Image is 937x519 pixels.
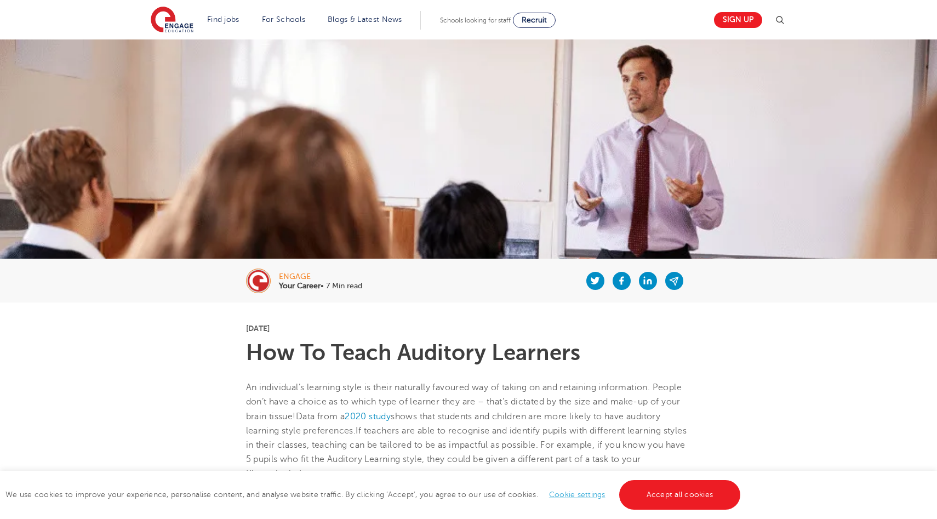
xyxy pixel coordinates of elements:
span: An individual’s learning style is their naturally favoured way of taking on and retaining informa... [246,383,682,421]
p: [DATE] [246,324,692,332]
a: Recruit [513,13,556,28]
b: Your Career [279,282,321,290]
a: 2020 study [345,412,391,421]
a: For Schools [262,15,305,24]
span: If teachers are able to recognise and identify pupils with different learning styles in their cla... [246,426,687,479]
a: Blogs & Latest News [328,15,402,24]
a: Accept all cookies [619,480,741,510]
a: Find jobs [207,15,239,24]
span: shows that students and children are more likely to have auditory learning style preferences. [246,412,661,436]
a: Sign up [714,12,762,28]
div: engage [279,273,362,281]
a: Cookie settings [549,491,605,499]
span: Schools looking for staff [440,16,511,24]
span: We use cookies to improve your experience, personalise content, and analyse website traffic. By c... [5,491,743,499]
span: Recruit [522,16,547,24]
img: Engage Education [151,7,193,34]
p: • 7 Min read [279,282,362,290]
span: Data from a [296,412,345,421]
h1: How To Teach Auditory Learners [246,342,692,364]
